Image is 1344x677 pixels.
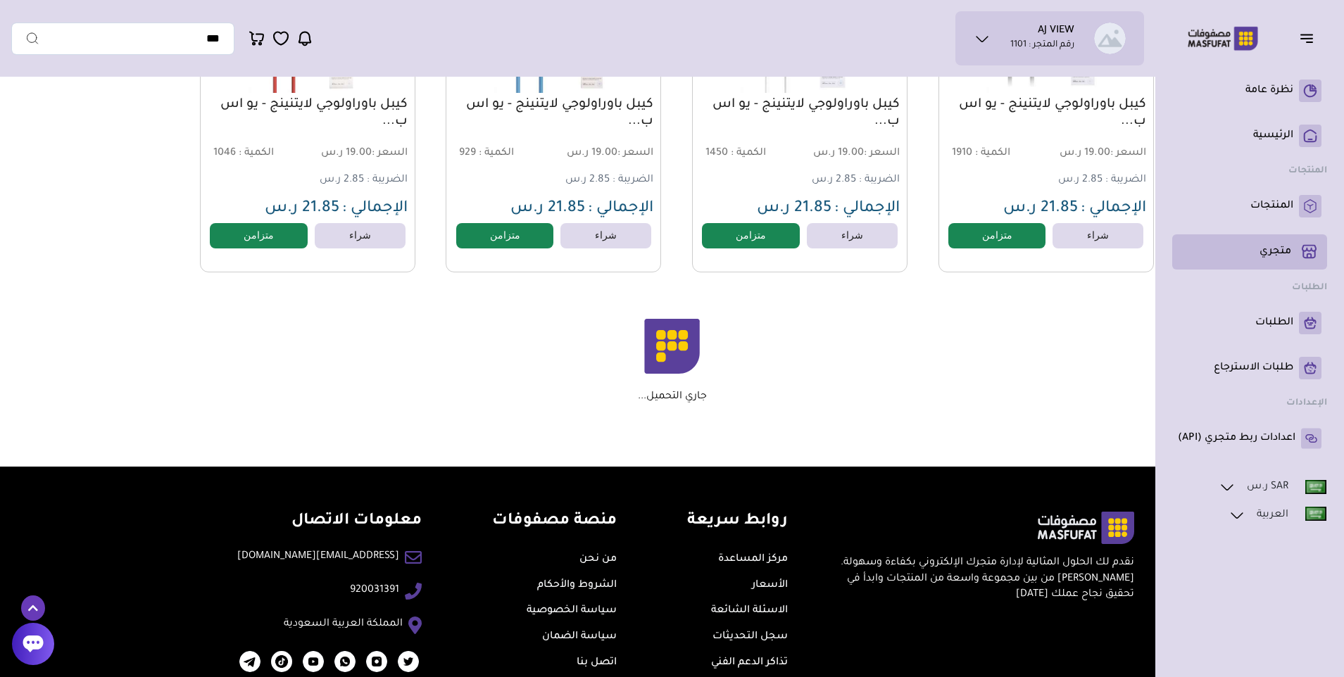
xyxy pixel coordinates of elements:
p: نقدم لك الحلول المثالية لإدارة متجرك الإلكتروني بكفاءة وسهولة. [PERSON_NAME] من بين مجموعة واسعة ... [831,555,1133,602]
a: طلبات الاسترجاع [1178,357,1321,379]
a: متزامن [210,223,308,248]
p: متجري [1260,245,1291,259]
a: الأسعار [752,580,788,591]
h1: AJ VIEW [1038,25,1074,39]
a: SAR ر.س [1218,478,1327,496]
a: المملكة العربية السعودية [284,616,403,632]
strong: المنتجات [1288,166,1327,176]
span: 929 [459,148,476,159]
img: 2023-07-25-64c022301425f.png [334,651,356,672]
span: 1450 [705,148,728,159]
span: الضريبة : [613,175,653,186]
p: المنتجات [1250,199,1293,213]
a: كيبل باوراولوجي لايتنينج - يو اس ب... [453,96,653,130]
span: السعر : [1110,148,1146,159]
span: الإجمالي : [834,201,900,217]
a: من نحن [579,554,617,565]
a: سجل التحديثات [712,631,788,643]
span: الإجمالي : [342,201,408,217]
span: 21.85 ر.س [265,201,339,217]
a: كيبل باوراولوجي لايتنينج - يو اس ب... [946,96,1146,130]
strong: الإعدادات [1286,398,1327,408]
span: 21.85 ر.س [1003,201,1078,217]
h4: روابط سريعة [687,512,788,532]
a: العربية [1228,506,1327,524]
a: اتصل بنا [577,657,617,669]
span: 1046 [213,148,236,159]
img: 2023-12-25-6589b5437449c.png [239,651,260,672]
span: الضريبة : [859,175,900,186]
span: 19.00 ر.س [309,147,408,160]
span: 19.00 ر.س [555,147,654,160]
span: السعر : [617,148,653,159]
a: شراء [315,223,406,248]
a: سياسة الخصوصية [527,605,617,616]
span: السعر : [372,148,408,159]
a: مركز المساعدة [718,554,788,565]
a: الطلبات [1178,312,1321,334]
span: 21.85 ر.س [757,201,831,217]
span: الإجمالي : [1081,201,1146,217]
a: سياسة الضمان [542,631,617,643]
span: الكمية : [731,148,766,159]
a: 920031391 [350,583,399,598]
span: 19.00 ر.س [1048,147,1146,160]
img: 2023-07-25-64c0221ed0464.png [366,651,387,672]
a: كيبل باوراولوجي لايتنينج - يو اس ب... [700,96,900,130]
span: 2.85 ر.س [320,175,364,186]
a: الاسئلة الشائعة [711,605,788,616]
h4: منصة مصفوفات [492,512,617,532]
a: متزامن [702,223,800,248]
span: 2.85 ر.س [565,175,610,186]
span: الضريبة : [1105,175,1146,186]
span: الكمية : [239,148,274,159]
p: اعدادات ربط متجري (API) [1178,431,1295,445]
img: 2023-07-25-64c02204370b4.png [303,651,324,672]
p: رقم المتجر : 1101 [1010,39,1074,53]
img: Eng [1305,480,1326,494]
p: الرئيسية [1253,129,1293,143]
span: الضريبة : [367,175,408,186]
span: 2.85 ر.س [812,175,856,186]
a: الشروط والأحكام [537,580,617,591]
img: AJ VIEW [1094,23,1126,54]
a: كيبل باوراولوجي لايتنينج - يو اس ب... [208,96,408,130]
a: متزامن [948,223,1046,248]
a: شراء [560,223,651,248]
p: طلبات الاسترجاع [1214,361,1293,375]
a: اعدادات ربط متجري (API) [1178,427,1321,450]
span: 2.85 ر.س [1058,175,1103,186]
a: الرئيسية [1178,125,1321,147]
span: الإجمالي : [588,201,653,217]
p: جاري التحميل... [638,391,707,403]
span: السعر : [864,148,900,159]
p: الطلبات [1255,316,1293,330]
a: متجري [1178,240,1321,264]
a: [EMAIL_ADDRESS][DOMAIN_NAME] [237,549,399,564]
a: شراء [1053,223,1143,248]
strong: الطلبات [1292,283,1327,293]
span: الكمية : [479,148,514,159]
a: متزامن [456,223,554,248]
h4: معلومات الاتصال [237,512,422,532]
a: شراء [807,223,898,248]
span: الكمية : [975,148,1010,159]
img: 2025-03-25-67e2a7c3cad15.png [271,651,292,672]
img: Logo [1178,25,1268,52]
span: 19.00 ر.س [801,147,900,160]
span: 1910 [952,148,972,159]
a: نظرة عامة [1178,80,1321,102]
span: 21.85 ر.س [510,201,585,217]
p: نظرة عامة [1245,84,1293,98]
a: تذاكر الدعم الفني [711,657,788,669]
a: المنتجات [1178,195,1321,217]
img: 2023-07-25-64c0220d47a7b.png [398,651,419,672]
